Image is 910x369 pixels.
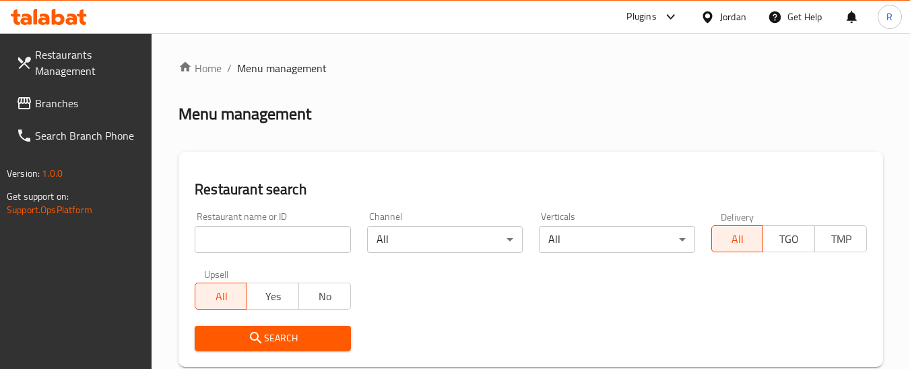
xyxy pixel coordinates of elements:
span: Branches [35,95,141,111]
a: Support.OpsPlatform [7,201,92,219]
button: All [711,225,764,252]
span: R [886,9,892,24]
span: TGO [769,229,810,249]
label: Upsell [204,269,229,279]
span: All [201,287,242,306]
label: Delivery [721,212,754,221]
span: All [717,229,758,249]
nav: breadcrumb [178,60,883,76]
a: Search Branch Phone [5,119,152,152]
span: Search Branch Phone [35,127,141,144]
button: No [298,283,351,310]
a: Restaurants Management [5,38,152,87]
span: Menu management [237,60,327,76]
span: 1.0.0 [42,165,63,182]
span: Restaurants Management [35,47,141,79]
li: / [227,60,232,76]
h2: Restaurant search [195,179,867,200]
span: Search [205,330,339,347]
div: All [367,226,523,253]
span: Yes [253,287,294,306]
span: Get support on: [7,188,69,205]
h2: Menu management [178,103,311,125]
button: All [195,283,247,310]
span: TMP [820,229,862,249]
div: Plugins [626,9,656,25]
input: Search for restaurant name or ID.. [195,226,350,253]
span: Version: [7,165,40,182]
span: No [304,287,346,306]
a: Branches [5,87,152,119]
button: Search [195,326,350,351]
a: Home [178,60,222,76]
button: TMP [814,225,867,252]
div: Jordan [720,9,746,24]
div: All [539,226,694,253]
button: TGO [762,225,815,252]
button: Yes [247,283,299,310]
